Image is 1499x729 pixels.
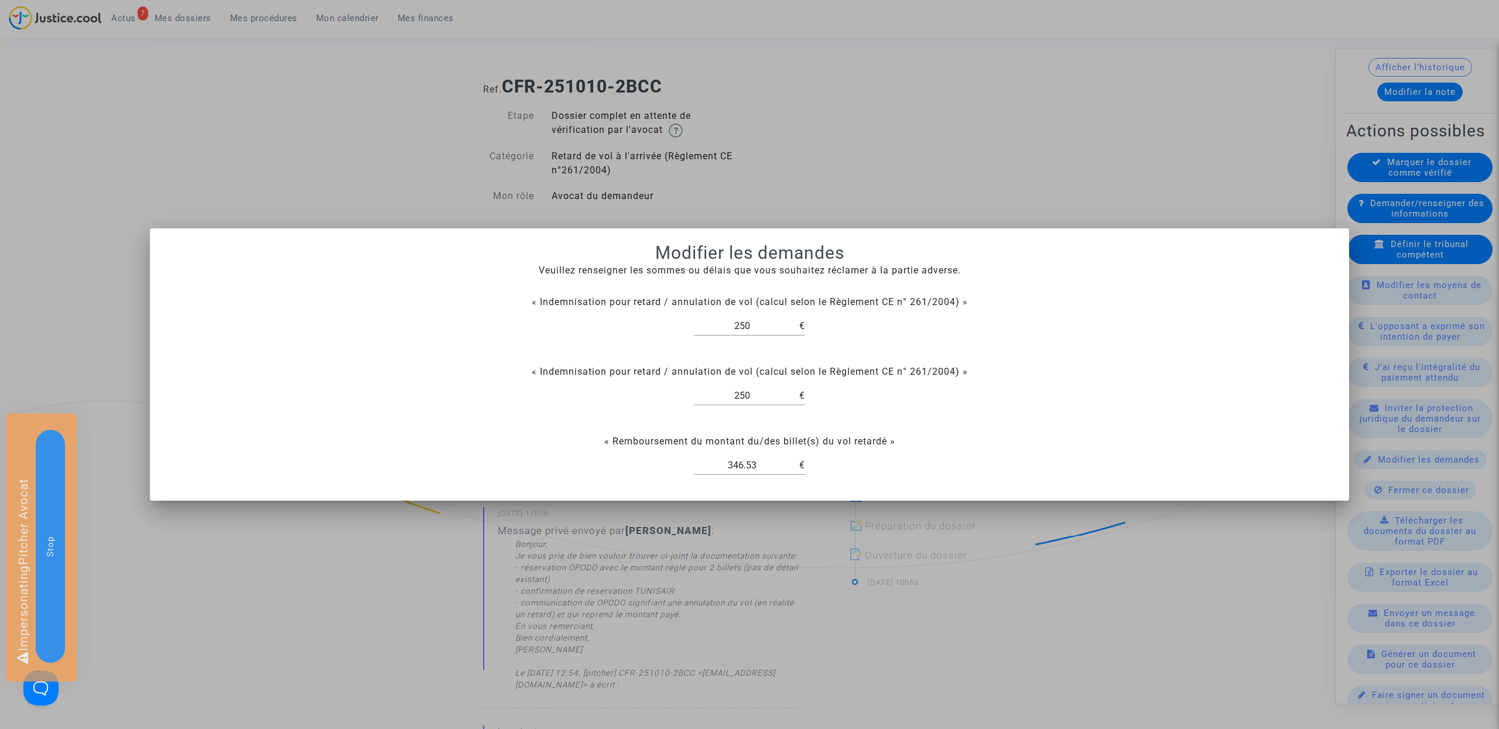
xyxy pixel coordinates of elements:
iframe: Help Scout Beacon - Open [23,670,59,706]
div: Impersonating [6,413,77,682]
span: € [799,460,805,471]
span: € [799,390,805,401]
div: Veuillez renseigner les sommes ou délais que vous souhaitez réclamer à la partie adverse. [164,263,1335,278]
h1: Modifier les demandes [164,242,1335,263]
span: Stop [45,536,56,556]
div: « Remboursement du montant du/des billet(s) du vol retardé » [164,434,1335,487]
div: « Indemnisation pour retard / annulation de vol (calcul selon le Règlement CE n° 261/2004) » [164,365,1335,417]
div: « Indemnisation pour retard / annulation de vol (calcul selon le Règlement CE n° 261/2004) » [164,295,1335,347]
span: € [799,320,805,331]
